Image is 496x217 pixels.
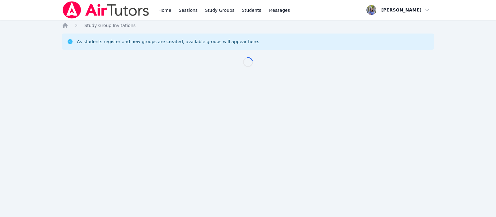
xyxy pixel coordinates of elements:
nav: Breadcrumb [62,22,434,29]
img: Air Tutors [62,1,150,19]
a: Study Group Invitations [84,22,135,29]
span: Messages [269,7,290,13]
span: Study Group Invitations [84,23,135,28]
div: As students register and new groups are created, available groups will appear here. [77,38,259,45]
